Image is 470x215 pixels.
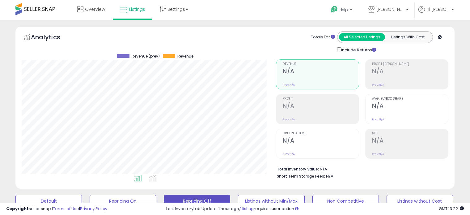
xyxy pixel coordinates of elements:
[372,132,448,135] span: ROI
[277,166,319,172] b: Total Inventory Value:
[283,97,359,101] span: Profit
[326,1,358,20] a: Help
[238,195,304,207] button: Listings without Min/Max
[164,195,230,207] button: Repricing Off
[311,34,335,40] div: Totals For
[15,195,82,207] button: Default
[330,6,338,13] i: Get Help
[283,152,295,156] small: Prev: N/A
[326,173,333,179] span: N/A
[418,6,454,20] a: Hi [PERSON_NAME]
[372,97,448,101] span: Avg. Buybox Share
[283,68,359,76] h2: N/A
[339,33,385,41] button: All Selected Listings
[80,206,107,212] a: Privacy Policy
[277,165,444,172] li: N/A
[283,62,359,66] span: Revenue
[166,206,464,212] div: Last InventoryLab Update: 1 hour ago, requires user action.
[240,206,254,212] a: 1 listing
[6,206,29,212] strong: Copyright
[283,137,359,145] h2: N/A
[85,6,105,12] span: Overview
[90,195,156,207] button: Repricing On
[283,118,295,121] small: Prev: N/A
[372,83,384,87] small: Prev: N/A
[53,206,79,212] a: Terms of Use
[6,206,107,212] div: seller snap | |
[372,68,448,76] h2: N/A
[372,62,448,66] span: Profit [PERSON_NAME]
[283,132,359,135] span: Ordered Items
[312,195,379,207] button: Non Competitive
[277,174,325,179] b: Short Term Storage Fees:
[132,54,160,58] span: Revenue (prev)
[372,137,448,145] h2: N/A
[385,33,431,41] button: Listings With Cost
[372,102,448,111] h2: N/A
[177,54,193,58] span: Revenue
[129,6,145,12] span: Listings
[283,83,295,87] small: Prev: N/A
[439,206,464,212] span: 2025-08-15 13:22 GMT
[283,102,359,111] h2: N/A
[332,46,383,53] div: Include Returns
[372,118,384,121] small: Prev: N/A
[387,195,453,207] button: Listings without Cost
[340,7,348,12] span: Help
[31,33,72,43] h5: Analytics
[376,6,404,12] span: [PERSON_NAME] LLC
[426,6,450,12] span: Hi [PERSON_NAME]
[372,152,384,156] small: Prev: N/A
